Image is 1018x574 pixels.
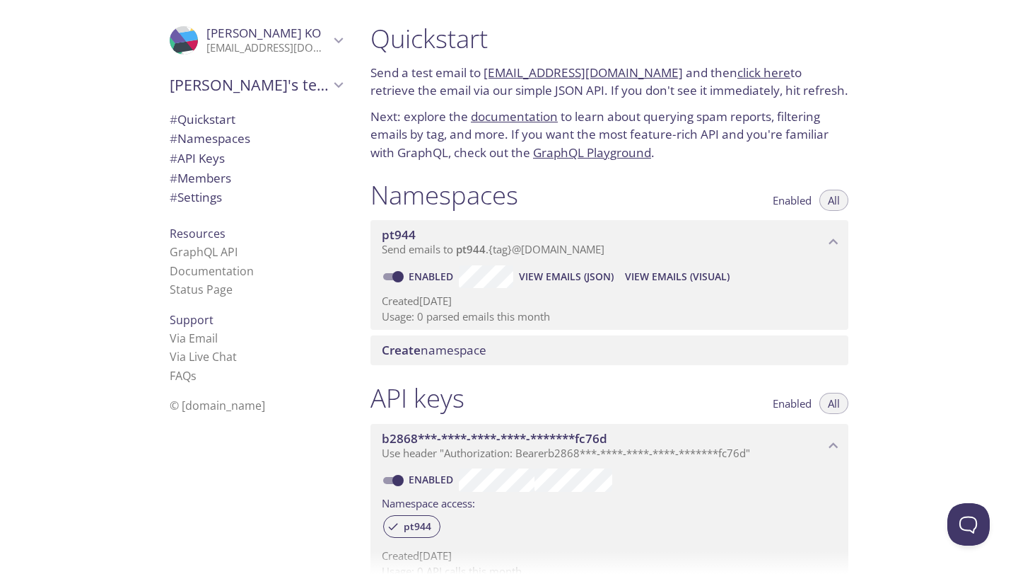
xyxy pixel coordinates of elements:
[370,220,848,264] div: pt944 namespace
[170,130,177,147] span: #
[170,130,250,147] span: Namespaces
[158,188,353,207] div: Team Settings
[170,398,265,413] span: © [DOMAIN_NAME]
[383,515,440,538] div: pt944
[370,335,848,365] div: Create namespace
[170,150,225,166] span: API Keys
[370,179,518,211] h1: Namespaces
[382,242,604,256] span: Send emails to . {tag} @[DOMAIN_NAME]
[737,64,790,81] a: click here
[170,170,231,186] span: Members
[382,342,421,358] span: Create
[513,265,619,288] button: View Emails (JSON)
[382,342,486,358] span: namespace
[170,282,233,297] a: Status Page
[158,67,353,103] div: KENNY's team
[370,382,464,414] h1: API keys
[158,110,353,130] div: Quickstart
[947,503,990,546] iframe: Help Scout Beacon - Open
[206,41,329,55] p: [EMAIL_ADDRESS][DOMAIN_NAME]
[370,108,848,162] p: Next: explore the to learn about querying spam reports, filtering emails by tag, and more. If you...
[170,263,254,279] a: Documentation
[519,268,614,285] span: View Emails (JSON)
[406,473,459,486] a: Enabled
[170,170,177,186] span: #
[471,108,558,125] a: documentation
[395,520,440,533] span: pt944
[170,189,222,205] span: Settings
[170,331,218,346] a: Via Email
[382,549,837,563] p: Created [DATE]
[158,129,353,149] div: Namespaces
[370,23,848,54] h1: Quickstart
[382,226,416,243] span: pt944
[819,393,848,414] button: All
[170,189,177,205] span: #
[158,17,353,64] div: KENNY KO
[170,349,237,365] a: Via Live Chat
[382,492,475,512] label: Namespace access:
[625,268,730,285] span: View Emails (Visual)
[170,150,177,166] span: #
[819,190,848,211] button: All
[170,111,235,127] span: Quickstart
[764,393,820,414] button: Enabled
[370,64,848,100] p: Send a test email to and then to retrieve the email via our simple JSON API. If you don't see it ...
[170,244,238,260] a: GraphQL API
[158,168,353,188] div: Members
[170,312,213,328] span: Support
[484,64,683,81] a: [EMAIL_ADDRESS][DOMAIN_NAME]
[382,309,837,324] p: Usage: 0 parsed emails this month
[406,270,459,283] a: Enabled
[170,111,177,127] span: #
[206,25,321,41] span: [PERSON_NAME] KO
[764,190,820,211] button: Enabled
[170,75,329,95] span: [PERSON_NAME]'s team
[619,265,735,288] button: View Emails (Visual)
[191,368,197,384] span: s
[170,368,197,384] a: FAQ
[158,149,353,168] div: API Keys
[170,226,226,241] span: Resources
[456,242,486,256] span: pt944
[533,144,651,161] a: GraphQL Playground
[382,294,837,309] p: Created [DATE]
